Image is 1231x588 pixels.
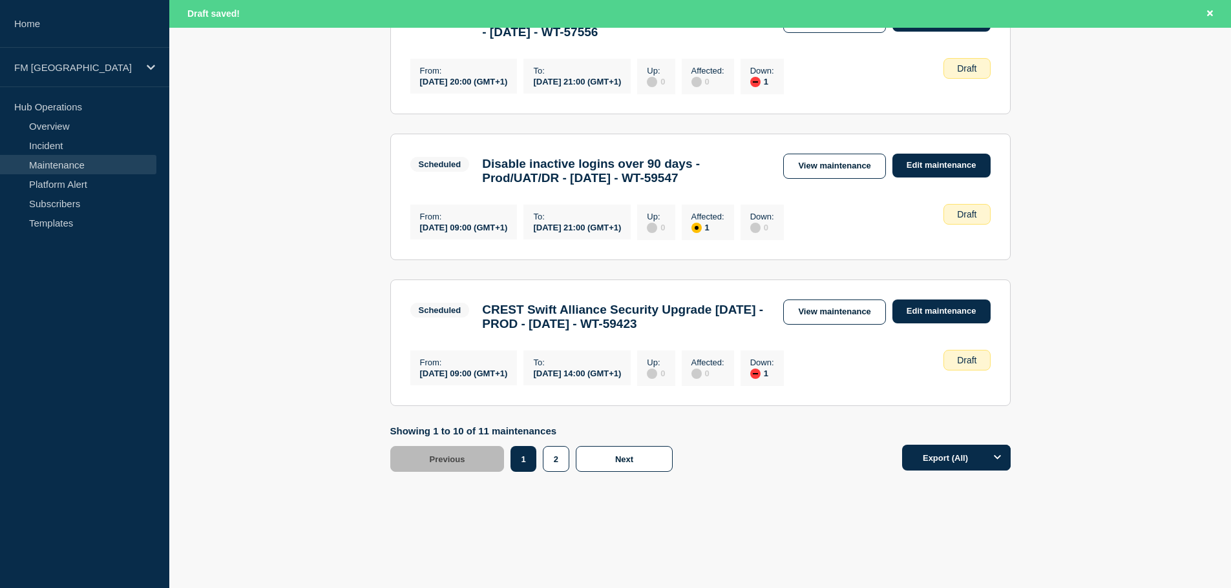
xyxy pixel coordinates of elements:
h3: CREST Swift Alliance Security Upgrade [DATE] - PROD - [DATE] - WT-59423 [482,303,770,331]
span: Draft saved! [187,8,240,19]
p: To : [533,358,621,367]
p: To : [533,212,621,221]
div: [DATE] 20:00 (GMT+1) [420,76,508,86]
p: Showing 1 to 10 of 11 maintenances [390,425,680,436]
div: [DATE] 21:00 (GMT+1) [533,221,621,232]
div: 0 [647,221,665,233]
p: Up : [647,358,665,367]
p: From : [420,212,508,221]
a: Edit maintenance [892,299,991,323]
div: Scheduled [419,305,461,315]
div: Draft [943,350,990,370]
div: 0 [647,76,665,87]
div: [DATE] 09:00 (GMT+1) [420,221,508,232]
div: Scheduled [419,159,461,169]
div: Draft [943,204,990,225]
div: 0 [691,367,724,379]
p: FM [GEOGRAPHIC_DATA] [14,62,138,73]
div: disabled [691,77,702,87]
p: To : [533,66,621,76]
div: disabled [647,77,657,87]
button: Previous [390,446,505,472]
span: Next [615,454,633,464]
button: Close banner [1202,6,1218,21]
a: View maintenance [783,154,885,179]
div: [DATE] 09:00 (GMT+1) [420,367,508,378]
div: disabled [647,223,657,233]
p: Down : [750,66,774,76]
p: Affected : [691,212,724,221]
p: Down : [750,358,774,367]
div: down [750,77,761,87]
p: Affected : [691,66,724,76]
button: Export (All) [902,445,1011,471]
div: Draft [943,58,990,79]
div: [DATE] 14:00 (GMT+1) [533,367,621,378]
a: View maintenance [783,299,885,325]
div: 1 [750,76,774,87]
button: Next [576,446,673,472]
div: disabled [750,223,761,233]
div: 0 [750,221,774,233]
div: 0 [647,367,665,379]
div: disabled [691,369,702,379]
div: down [750,369,761,379]
div: 1 [691,221,724,233]
button: 1 [510,446,536,472]
p: From : [420,358,508,367]
h3: Disable inactive logins over 90 days - Prod/UAT/DR - [DATE] - WT-59547 [482,157,770,185]
button: 2 [543,446,569,472]
p: Up : [647,66,665,76]
p: From : [420,66,508,76]
span: Previous [430,454,465,464]
div: affected [691,223,702,233]
a: Edit maintenance [892,154,991,177]
p: Up : [647,212,665,221]
div: disabled [647,369,657,379]
button: Options [985,445,1011,471]
div: 0 [691,76,724,87]
div: 1 [750,367,774,379]
p: Down : [750,212,774,221]
div: [DATE] 21:00 (GMT+1) [533,76,621,86]
p: Affected : [691,358,724,367]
